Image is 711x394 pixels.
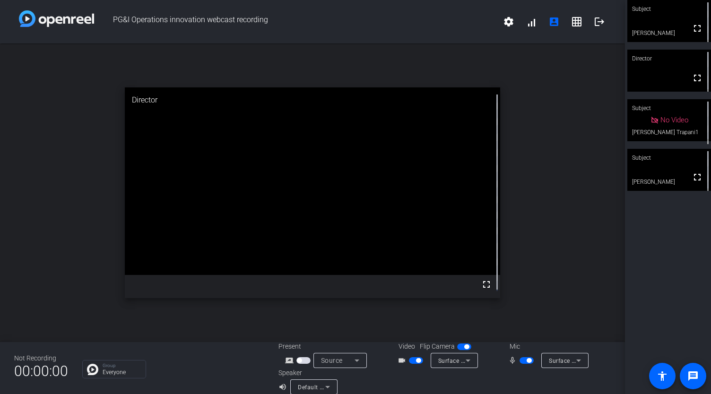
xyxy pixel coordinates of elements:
[298,383,458,391] span: Default - SAMSUNG (2- HD Audio Driver for Display Audio)
[687,370,699,382] mat-icon: message
[692,23,703,34] mat-icon: fullscreen
[125,87,500,113] div: Director
[438,357,535,364] span: Surface Camera Front (045e:0990)
[278,342,373,351] div: Present
[87,364,98,375] img: Chat Icon
[500,342,595,351] div: Mic
[520,10,543,33] button: signal_cellular_alt
[627,99,711,117] div: Subject
[548,16,560,27] mat-icon: account_box
[594,16,605,27] mat-icon: logout
[14,353,68,363] div: Not Recording
[571,16,582,27] mat-icon: grid_on
[398,355,409,366] mat-icon: videocam_outline
[14,360,68,383] span: 00:00:00
[103,369,141,375] p: Everyone
[399,342,415,351] span: Video
[657,370,668,382] mat-icon: accessibility
[285,355,296,366] mat-icon: screen_share_outline
[503,16,514,27] mat-icon: settings
[692,171,703,183] mat-icon: fullscreen
[508,355,520,366] mat-icon: mic_none
[481,279,492,290] mat-icon: fullscreen
[420,342,455,351] span: Flip Camera
[660,116,688,124] span: No Video
[692,72,703,84] mat-icon: fullscreen
[19,10,94,27] img: white-gradient.svg
[94,10,497,33] span: PG&I Operations innovation webcast recording
[321,357,343,364] span: Source
[278,368,335,378] div: Speaker
[627,50,711,68] div: Director
[627,149,711,167] div: Subject
[278,381,290,393] mat-icon: volume_up
[103,363,141,368] p: Group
